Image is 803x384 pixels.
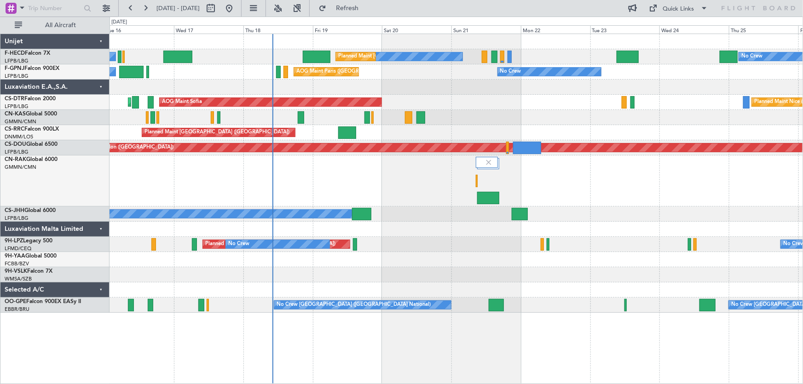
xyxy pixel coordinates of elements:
div: No Crew [228,237,249,251]
span: All Aircraft [24,22,97,29]
a: GMMN/CMN [5,118,36,125]
span: 9H-LPZ [5,238,23,244]
div: Sun 21 [451,25,521,34]
button: Quick Links [645,1,713,16]
a: CN-RAKGlobal 6000 [5,157,58,162]
a: CS-RRCFalcon 900LX [5,126,59,132]
a: F-GPNJFalcon 900EX [5,66,59,71]
span: CS-DOU [5,142,26,147]
a: OO-GPEFalcon 900EX EASy II [5,299,81,304]
div: Tue 16 [104,25,174,34]
a: CN-KASGlobal 5000 [5,111,57,117]
span: [DATE] - [DATE] [156,4,200,12]
div: Fri 19 [313,25,382,34]
a: FCBB/BZV [5,260,29,267]
a: LFPB/LBG [5,57,29,64]
div: Quick Links [663,5,694,14]
a: EBBR/BRU [5,306,29,313]
a: LFPB/LBG [5,103,29,110]
a: WMSA/SZB [5,275,32,282]
span: CN-RAK [5,157,26,162]
button: Refresh [314,1,370,16]
a: LFPB/LBG [5,149,29,155]
div: Mon 22 [521,25,590,34]
div: Sat 20 [382,25,451,34]
span: 9H-YAA [5,253,25,259]
a: LFMD/CEQ [5,245,31,252]
a: 9H-LPZLegacy 500 [5,238,52,244]
div: Planned [GEOGRAPHIC_DATA] ([GEOGRAPHIC_DATA]) [205,237,335,251]
div: Tue 23 [590,25,660,34]
span: 9H-VSLK [5,269,27,274]
div: No Crew [500,65,521,79]
span: Refresh [328,5,367,11]
a: 9H-VSLKFalcon 7X [5,269,52,274]
div: Planned Maint [GEOGRAPHIC_DATA] ([GEOGRAPHIC_DATA]) [144,126,289,139]
div: [DATE] [111,18,127,26]
div: Thu 18 [243,25,313,34]
span: F-GPNJ [5,66,24,71]
div: Wed 17 [174,25,243,34]
div: Planned Maint London ([GEOGRAPHIC_DATA]) [64,141,173,155]
a: DNMM/LOS [5,133,33,140]
a: F-HECDFalcon 7X [5,51,50,56]
div: No Crew [741,50,763,63]
span: CS-JHH [5,208,24,213]
div: Thu 25 [729,25,798,34]
span: CN-KAS [5,111,26,117]
a: LFPB/LBG [5,73,29,80]
span: OO-GPE [5,299,26,304]
div: AOG Maint Sofia [162,95,202,109]
a: LFPB/LBG [5,215,29,222]
input: Trip Number [28,1,81,15]
div: No Crew [GEOGRAPHIC_DATA] ([GEOGRAPHIC_DATA] National) [277,298,431,312]
a: 9H-YAAGlobal 5000 [5,253,57,259]
img: gray-close.svg [485,158,493,166]
a: GMMN/CMN [5,164,36,171]
div: AOG Maint Paris ([GEOGRAPHIC_DATA]) [296,65,393,79]
span: CS-DTR [5,96,24,102]
a: CS-JHHGlobal 6000 [5,208,56,213]
a: CS-DOUGlobal 6500 [5,142,58,147]
button: All Aircraft [10,18,100,33]
a: CS-DTRFalcon 2000 [5,96,56,102]
span: CS-RRC [5,126,24,132]
div: Planned Maint [GEOGRAPHIC_DATA] ([GEOGRAPHIC_DATA]) [338,50,483,63]
div: Wed 24 [659,25,729,34]
span: F-HECD [5,51,25,56]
